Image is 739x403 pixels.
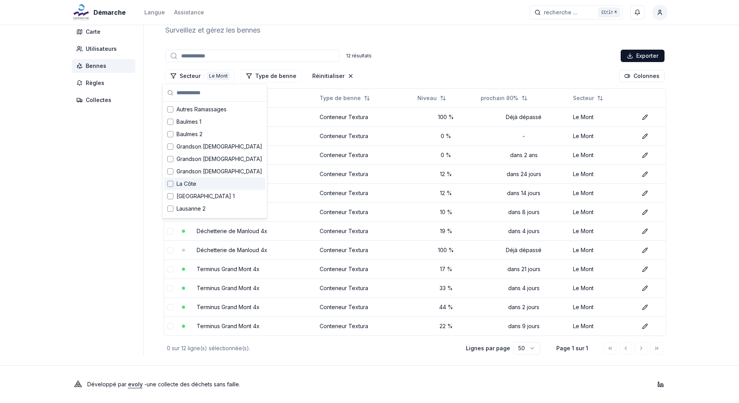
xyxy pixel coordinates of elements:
[144,9,165,16] div: Langue
[481,322,567,330] div: dans 9 jours
[317,107,415,126] td: Conteneur Textura
[86,45,117,53] span: Utilisateurs
[177,180,196,188] span: La Côte
[544,9,578,16] span: recherche ...
[570,107,635,126] td: Le Mont
[207,72,230,80] div: Le Mont
[570,297,635,317] td: Le Mont
[481,303,567,311] div: dans 2 jours
[177,192,235,200] span: [GEOGRAPHIC_DATA] 1
[417,113,474,121] div: 100 %
[481,246,567,254] div: Déjà dépassé
[174,8,204,17] a: Assistance
[241,70,301,82] button: Filtrer les lignes
[87,379,240,390] p: Développé par - une collecte des déchets sans faille .
[167,344,453,352] div: 0 sur 12 ligne(s) sélectionnée(s).
[573,94,594,102] span: Secteur
[570,221,635,240] td: Le Mont
[72,93,138,107] a: Collectes
[144,8,165,17] button: Langue
[417,265,474,273] div: 17 %
[72,378,84,391] img: Evoly Logo
[481,284,567,292] div: dans 4 jours
[165,70,235,82] button: Filtrer les lignes
[317,240,415,259] td: Conteneur Textura
[530,5,623,19] button: recherche ...Ctrl+K
[317,126,415,145] td: Conteneur Textura
[417,170,474,178] div: 12 %
[417,94,437,102] span: Niveau
[481,170,567,178] div: dans 24 jours
[317,259,415,278] td: Conteneur Textura
[481,113,567,121] div: Déjà dépassé
[570,278,635,297] td: Le Mont
[308,70,358,82] button: Réinitialiser les filtres
[570,240,635,259] td: Le Mont
[570,164,635,183] td: Le Mont
[72,3,90,22] img: Démarche Logo
[317,297,415,317] td: Conteneur Textura
[197,266,260,272] a: Terminus Grand Mont 4x
[317,202,415,221] td: Conteneur Textura
[167,304,173,310] button: select-row
[86,79,104,87] span: Règles
[570,183,635,202] td: Le Mont
[167,323,173,329] button: select-row
[317,164,415,183] td: Conteneur Textura
[481,189,567,197] div: dans 14 jours
[72,59,138,73] a: Bennes
[86,96,111,104] span: Collectes
[417,132,474,140] div: 0 %
[466,344,510,352] p: Lignes par page
[93,8,126,17] span: Démarche
[476,92,532,104] button: Not sorted. Click to sort ascending.
[167,247,173,253] button: select-row
[481,94,518,102] span: prochain 80%
[417,303,474,311] div: 44 %
[619,70,665,82] button: Cocher les colonnes
[72,76,138,90] a: Règles
[413,92,451,104] button: Not sorted. Click to sort ascending.
[570,126,635,145] td: Le Mont
[177,155,262,163] span: Grandson [DEMOGRAPHIC_DATA]
[570,145,635,164] td: Le Mont
[197,304,260,310] a: Terminus Grand Mont 4x
[417,322,474,330] div: 22 %
[177,143,262,150] span: Grandson [DEMOGRAPHIC_DATA]
[167,285,173,291] button: select-row
[197,285,260,291] a: Terminus Grand Mont 4x
[177,118,201,126] span: Baulmes 1
[197,247,267,253] a: Déchetterie de Manloud 4x
[177,168,262,175] span: Grandson [DEMOGRAPHIC_DATA]
[165,25,260,36] p: Surveillez et gérez les bennes
[417,208,474,216] div: 10 %
[417,189,474,197] div: 12 %
[317,183,415,202] td: Conteneur Textura
[481,265,567,273] div: dans 21 jours
[72,42,138,56] a: Utilisateurs
[346,53,372,59] div: 12 résultats
[570,202,635,221] td: Le Mont
[553,344,592,352] div: Page 1 sur 1
[417,246,474,254] div: 100 %
[481,151,567,159] div: dans 2 ans
[317,278,415,297] td: Conteneur Textura
[481,132,567,140] div: -
[417,151,474,159] div: 0 %
[570,317,635,336] td: Le Mont
[320,94,361,102] span: Type de benne
[86,28,100,36] span: Carte
[72,25,138,39] a: Carte
[621,50,665,62] button: Exporter
[177,130,202,138] span: Baulmes 2
[72,8,129,17] a: Démarche
[197,228,267,234] a: Déchetterie de Manloud 4x
[317,221,415,240] td: Conteneur Textura
[570,259,635,278] td: Le Mont
[167,266,173,272] button: select-row
[177,217,236,225] span: [GEOGRAPHIC_DATA] 3
[167,228,173,234] button: select-row
[315,92,375,104] button: Not sorted. Click to sort ascending.
[317,145,415,164] td: Conteneur Textura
